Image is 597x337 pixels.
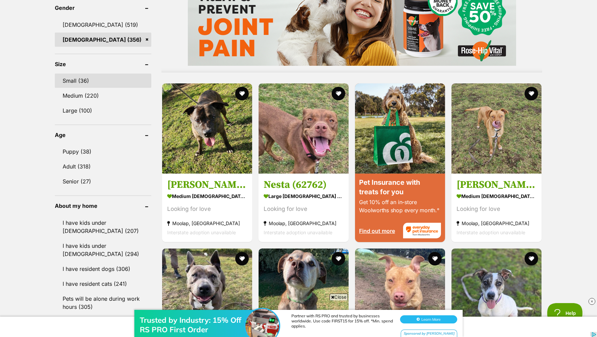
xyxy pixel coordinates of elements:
header: Age [55,132,151,138]
button: favourite [235,87,249,100]
strong: large [DEMOGRAPHIC_DATA] Dog [264,191,344,201]
header: Gender [55,5,151,11]
button: favourite [428,252,442,265]
a: Nesta (62762) large [DEMOGRAPHIC_DATA] Dog Looking for love Moolap, [GEOGRAPHIC_DATA] Interstate ... [259,173,349,242]
a: Senior (27) [55,174,151,189]
h3: [PERSON_NAME] Duck (66535) [167,178,247,191]
div: Partner with RS PRO and trusted by businesses worldwide. Use code FIRST15 for 15% off. *Min. spen... [291,17,393,32]
h3: [PERSON_NAME] (66402) [457,178,536,191]
strong: medium [DEMOGRAPHIC_DATA] Dog [457,191,536,201]
a: I have resident cats (241) [55,277,151,291]
strong: Moolap, [GEOGRAPHIC_DATA] [264,219,344,228]
strong: Moolap, [GEOGRAPHIC_DATA] [167,219,247,228]
img: close_rtb.svg [589,298,595,305]
button: Learn More [400,19,457,27]
div: Sponsored by [PERSON_NAME] [401,33,457,42]
div: Looking for love [167,204,247,214]
a: I have kids under [DEMOGRAPHIC_DATA] (294) [55,239,151,261]
a: Puppy (38) [55,144,151,159]
header: About my home [55,203,151,209]
a: [DEMOGRAPHIC_DATA] (356) [55,33,151,47]
div: Looking for love [264,204,344,214]
a: [PERSON_NAME] Duck (66535) medium [DEMOGRAPHIC_DATA] Dog Looking for love Moolap, [GEOGRAPHIC_DAT... [162,173,252,242]
span: Interstate adoption unavailable [457,230,525,235]
button: favourite [525,87,538,100]
a: [DEMOGRAPHIC_DATA] (519) [55,18,151,32]
a: Small (36) [55,74,151,88]
a: Pets will be alone during work hours (305) [55,292,151,314]
button: favourite [235,252,249,265]
span: Close [330,294,348,300]
div: Looking for love [457,204,536,214]
button: favourite [332,252,345,265]
a: I have kids under [DEMOGRAPHIC_DATA] (207) [55,216,151,238]
span: Interstate adoption unavailable [167,230,236,235]
strong: Moolap, [GEOGRAPHIC_DATA] [457,219,536,228]
a: Large (100) [55,103,151,118]
img: Trusted by Industry: 15% Off RS PRO First Order [245,13,279,46]
a: I have resident dogs (306) [55,262,151,276]
a: Adult (318) [55,159,151,174]
img: Nesta (62762) - Bullmastiff Dog [259,83,349,174]
header: Size [55,61,151,67]
button: favourite [332,87,345,100]
strong: medium [DEMOGRAPHIC_DATA] Dog [167,191,247,201]
span: Interstate adoption unavailable [264,230,332,235]
button: favourite [525,252,538,265]
img: Mumma Duck (66535) - Staffordshire Bull Terrier Dog [162,83,252,174]
a: Medium (220) [55,88,151,103]
div: Trusted by Industry: 15% Off RS PRO First Order [140,19,248,38]
h3: Nesta (62762) [264,178,344,191]
a: [PERSON_NAME] (66402) medium [DEMOGRAPHIC_DATA] Dog Looking for love Moolap, [GEOGRAPHIC_DATA] In... [451,173,541,242]
img: Quinn (66402) - Staffordshire Bull Terrier Dog [451,83,541,174]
